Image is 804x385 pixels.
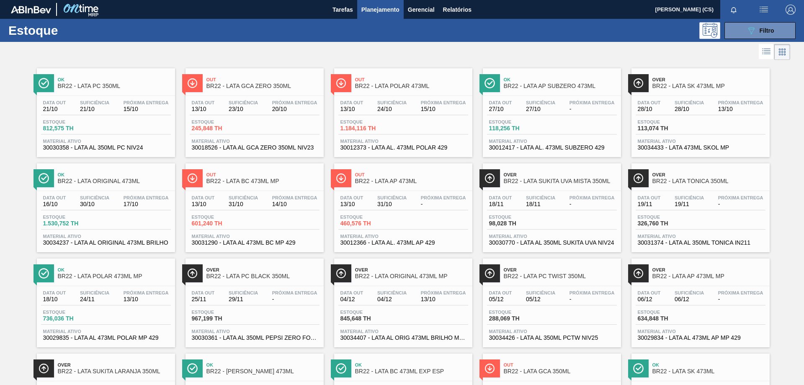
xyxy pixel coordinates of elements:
[340,139,466,144] span: Material ativo
[786,5,796,15] img: Logout
[355,267,468,272] span: Over
[192,310,250,315] span: Estoque
[206,172,320,177] span: Out
[526,195,555,200] span: Suficiência
[355,172,468,177] span: Out
[489,214,548,220] span: Estoque
[355,77,468,82] span: Out
[39,173,49,183] img: Ícone
[229,195,258,200] span: Suficiência
[377,195,407,200] span: Suficiência
[80,195,109,200] span: Suficiência
[489,329,615,334] span: Material ativo
[569,106,615,112] span: -
[675,201,704,207] span: 19/11
[638,310,696,315] span: Estoque
[336,78,346,88] img: Ícone
[206,267,320,272] span: Over
[31,252,179,347] a: ÍconeOkBR22 - LATA POLAR 473ML MPData out18/10Suficiência24/11Próxima Entrega13/10Estoque736,036 ...
[124,106,169,112] span: 15/10
[633,363,644,374] img: Ícone
[336,363,346,374] img: Ícone
[408,5,435,15] span: Gerencial
[638,240,763,246] span: 30031374 - LATA AL 350ML TONICA IN211
[43,195,66,200] span: Data out
[489,234,615,239] span: Material ativo
[484,78,495,88] img: Ícone
[340,290,363,295] span: Data out
[489,335,615,341] span: 30034426 - LATA AL 350ML PCTW NIV25
[206,77,320,82] span: Out
[229,296,258,302] span: 29/11
[718,290,763,295] span: Próxima Entrega
[192,220,250,227] span: 601,240 TH
[80,296,109,302] span: 24/11
[272,100,317,105] span: Próxima Entrega
[43,310,102,315] span: Estoque
[206,368,320,375] span: BR22 - LATA LISA 473ML
[355,83,468,89] span: BR22 - LATA POLAR 473ML
[8,26,134,35] h1: Estoque
[340,119,399,124] span: Estoque
[638,125,696,132] span: 113,074 TH
[638,201,661,207] span: 19/11
[340,220,399,227] span: 460,576 TH
[43,220,102,227] span: 1.530,752 TH
[774,44,790,60] div: Visão em Cards
[31,62,179,157] a: ÍconeOkBR22 - LATA PC 350MLData out21/10Suficiência21/10Próxima Entrega15/10Estoque812,575 THMate...
[526,296,555,302] span: 05/12
[340,145,466,151] span: 30012373 - LATA AL. 473ML POLAR 429
[504,273,617,279] span: BR22 - LATA PC TWIST 350ML
[718,195,763,200] span: Próxima Entrega
[192,100,215,105] span: Data out
[526,106,555,112] span: 27/10
[489,106,512,112] span: 27/10
[638,296,661,302] span: 06/12
[625,252,774,347] a: ÍconeOverBR22 - LATA AP 473ML MPData out06/12Suficiência06/12Próxima Entrega-Estoque634,848 THMat...
[638,315,696,322] span: 634,848 TH
[633,268,644,279] img: Ícone
[504,172,617,177] span: Over
[272,296,317,302] span: -
[43,119,102,124] span: Estoque
[124,201,169,207] span: 17/10
[489,310,548,315] span: Estoque
[504,83,617,89] span: BR22 - LATA AP SUBZERO 473ML
[421,201,466,207] span: -
[179,62,328,157] a: ÍconeOutBR22 - LATA GCA ZERO 350MLData out13/10Suficiência23/10Próxima Entrega20/10Estoque245,848...
[340,315,399,322] span: 845,648 TH
[340,296,363,302] span: 04/12
[760,27,774,34] span: Filtro
[39,78,49,88] img: Ícone
[652,267,765,272] span: Over
[340,125,399,132] span: 1.184,116 TH
[504,368,617,375] span: BR22 - LATA GCA 350ML
[718,106,763,112] span: 13/10
[39,363,49,374] img: Ícone
[569,100,615,105] span: Próxima Entrega
[340,310,399,315] span: Estoque
[43,100,66,105] span: Data out
[124,100,169,105] span: Próxima Entrega
[192,125,250,132] span: 245,848 TH
[421,296,466,302] span: 13/10
[206,178,320,184] span: BR22 - LATA BC 473ML MP
[443,5,472,15] span: Relatórios
[489,290,512,295] span: Data out
[489,145,615,151] span: 30012417 - LATA AL. 473ML SUBZERO 429
[43,335,169,341] span: 30029835 - LATA AL 473ML POLAR MP 429
[504,267,617,272] span: Over
[58,368,171,375] span: BR22 - LATA SUKITA LARANJA 350ML
[272,195,317,200] span: Próxima Entrega
[206,362,320,367] span: Ok
[340,195,363,200] span: Data out
[272,201,317,207] span: 14/10
[638,220,696,227] span: 326,760 TH
[39,268,49,279] img: Ícone
[340,335,466,341] span: 30034407 - LATA AL ORIG 473ML BRILHO MULTIPACK
[421,106,466,112] span: 15/10
[272,106,317,112] span: 20/10
[638,100,661,105] span: Data out
[179,252,328,347] a: ÍconeOverBR22 - LATA PC BLACK 350MLData out25/11Suficiência29/11Próxima Entrega-Estoque967,199 TH...
[718,201,763,207] span: -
